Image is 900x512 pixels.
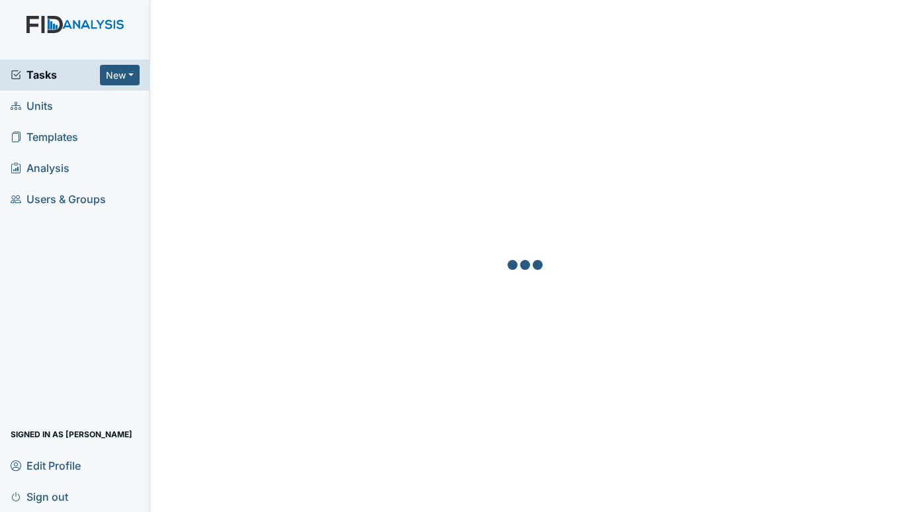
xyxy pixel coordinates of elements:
span: Edit Profile [11,455,81,476]
span: Templates [11,127,78,148]
a: Tasks [11,67,100,83]
button: New [100,65,140,85]
span: Signed in as [PERSON_NAME] [11,424,132,445]
span: Users & Groups [11,189,106,210]
span: Analysis [11,158,69,179]
span: Sign out [11,486,68,507]
span: Units [11,96,53,116]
